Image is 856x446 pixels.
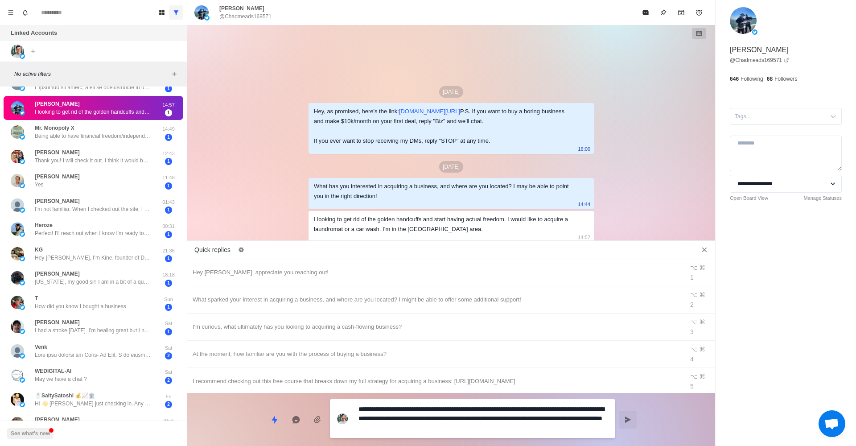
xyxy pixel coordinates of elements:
p: [PERSON_NAME] [219,4,264,12]
p: Following [741,75,763,83]
span: 1 [165,206,172,214]
p: Sun [157,296,180,303]
img: picture [20,134,25,140]
button: Edit quick replies [234,243,248,257]
p: How did you know I bought a business [35,302,126,310]
img: picture [20,183,25,188]
p: 16:00 [578,144,590,154]
img: picture [194,5,209,20]
a: [DOMAIN_NAME][URL] [399,108,460,115]
img: picture [11,101,24,115]
img: picture [752,29,757,35]
a: Manage Statuses [803,194,842,202]
button: Pin [654,4,672,21]
span: 1 [165,328,172,335]
div: ⌥ ⌘ 5 [690,372,710,391]
p: 21:36 [157,247,180,255]
button: Notifications [18,5,32,20]
img: picture [337,413,348,424]
div: I recommend checking out this free course that breaks down my full strategy for acquiring a busin... [193,376,679,386]
div: ⌥ ⌘ 1 [690,263,710,282]
span: 1 [165,280,172,287]
button: Menu [4,5,18,20]
p: Thank you! I will check it out. I think it would be how to effectively run the business post purc... [35,157,151,165]
img: picture [11,271,24,285]
p: Yes [35,181,44,189]
p: May we have a chat ? [35,375,87,383]
p: I had a stroke [DATE]. I’m healing great but I need more rehab time [35,326,151,334]
img: picture [204,15,210,21]
button: Send message [619,411,637,429]
p: [PERSON_NAME] [35,197,80,205]
p: [PERSON_NAME] [35,270,80,278]
p: I looking to get rid of the golden handcuffs and start having actual freedom. I would like to acq... [35,108,151,116]
p: 11:48 [157,174,180,182]
div: Hey, as promised, here's the link: P.S. If you want to buy a boring business and make $10k/month ... [314,107,574,146]
img: picture [730,7,757,34]
p: 00:31 [157,223,180,230]
img: picture [11,320,24,333]
img: picture [11,198,24,212]
p: Followers [774,75,797,83]
img: picture [20,110,25,116]
img: picture [20,231,25,237]
button: See what's new [7,428,53,439]
button: Archive [672,4,690,21]
p: Mr. Monopoly X [35,124,74,132]
img: picture [11,296,24,309]
div: I looking to get rid of the golden handcuffs and start having actual freedom. I would like to acq... [314,215,574,234]
img: picture [20,86,25,91]
img: picture [11,150,24,163]
div: I'm curious, what ultimately has you looking to acquiring a cash-flowing business? [193,322,679,332]
p: 14:44 [578,199,590,209]
p: 68 [767,75,773,83]
span: 1 [165,109,172,116]
p: WEDIGITAL-AI [35,367,71,375]
p: Fri [157,393,180,401]
p: 12:43 [157,150,180,157]
p: [PERSON_NAME] [35,100,80,108]
p: Quick replies [194,245,230,255]
button: Add media [309,411,326,429]
p: Linked Accounts [11,29,57,37]
img: picture [11,125,24,139]
span: 2 [165,352,172,359]
img: picture [11,45,24,58]
p: 14:57 [157,101,180,109]
img: picture [20,256,25,261]
p: 18:18 [157,271,180,279]
img: picture [20,402,25,407]
img: picture [11,223,24,236]
img: picture [20,159,25,164]
img: picture [11,247,24,260]
p: Heroze [35,221,53,229]
p: 🧂SaltySatoshi 💰📈🏛️ [35,392,95,400]
p: Hi 👋 [PERSON_NAME] just checking in. Any advice to my last message? [35,400,151,408]
span: 2 [165,377,172,384]
button: Show all conversations [169,5,183,20]
div: At the moment, how familiar are you with the process of buying a business? [193,349,679,359]
p: [DATE] [439,161,463,173]
div: What sparked your interest in acquiring a business, and where are you located? I might be able to... [193,295,679,305]
p: 14:49 [157,125,180,133]
div: ⌥ ⌘ 2 [690,290,710,310]
button: Reply with AI [287,411,305,429]
div: ⌥ ⌘ 3 [690,317,710,337]
img: picture [11,344,24,358]
button: Add reminder [690,4,708,21]
span: 1 [165,255,172,262]
p: [PERSON_NAME] [35,318,80,326]
p: Sat [157,368,180,376]
img: picture [11,393,24,406]
button: Add account [28,46,38,57]
p: 14:57 [578,232,590,242]
p: Sat [157,344,180,352]
button: Quick replies [266,411,284,429]
img: picture [20,305,25,310]
p: Wed [157,417,180,425]
p: No active filters [14,70,169,78]
img: picture [11,417,24,430]
button: Mark as read [637,4,654,21]
p: L ipsumdo sit ametc, a eli se doeiusmodte in utlabor etd magnaaliq enim admi ven quisnos ex ul la... [35,83,151,91]
span: 2 [165,401,172,408]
